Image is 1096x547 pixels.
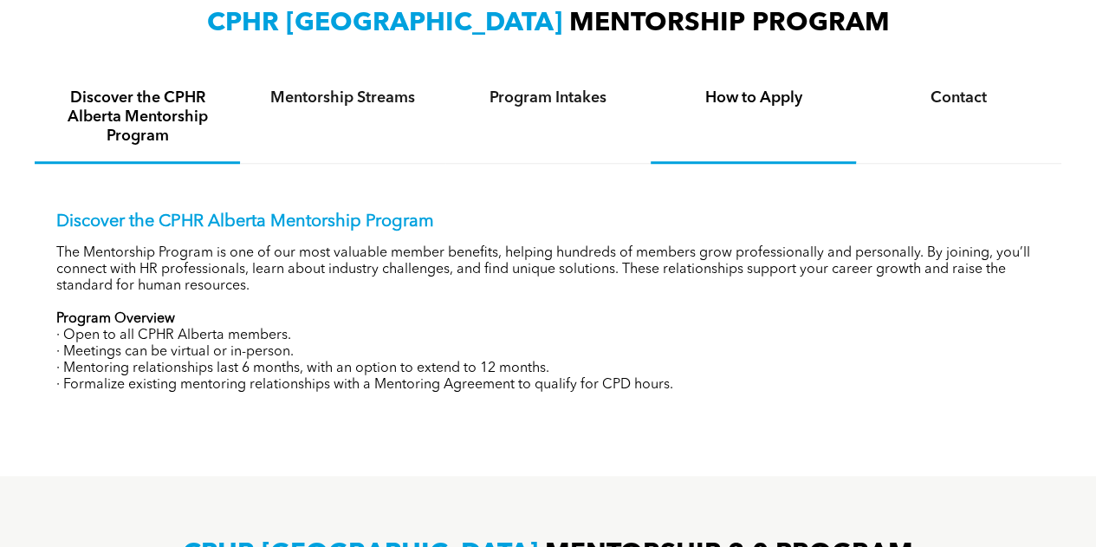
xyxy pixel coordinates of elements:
p: · Mentoring relationships last 6 months, with an option to extend to 12 months. [56,361,1040,377]
h4: Contact [872,88,1046,107]
span: CPHR [GEOGRAPHIC_DATA] [207,10,562,36]
p: · Open to all CPHR Alberta members. [56,328,1040,344]
span: MENTORSHIP PROGRAM [569,10,890,36]
p: The Mentorship Program is one of our most valuable member benefits, helping hundreds of members g... [56,245,1040,295]
p: Discover the CPHR Alberta Mentorship Program [56,212,1040,232]
h4: Mentorship Streams [256,88,430,107]
h4: Program Intakes [461,88,635,107]
p: · Formalize existing mentoring relationships with a Mentoring Agreement to qualify for CPD hours. [56,377,1040,394]
h4: How to Apply [666,88,840,107]
h4: Discover the CPHR Alberta Mentorship Program [50,88,224,146]
strong: Program Overview [56,312,175,326]
p: · Meetings can be virtual or in-person. [56,344,1040,361]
